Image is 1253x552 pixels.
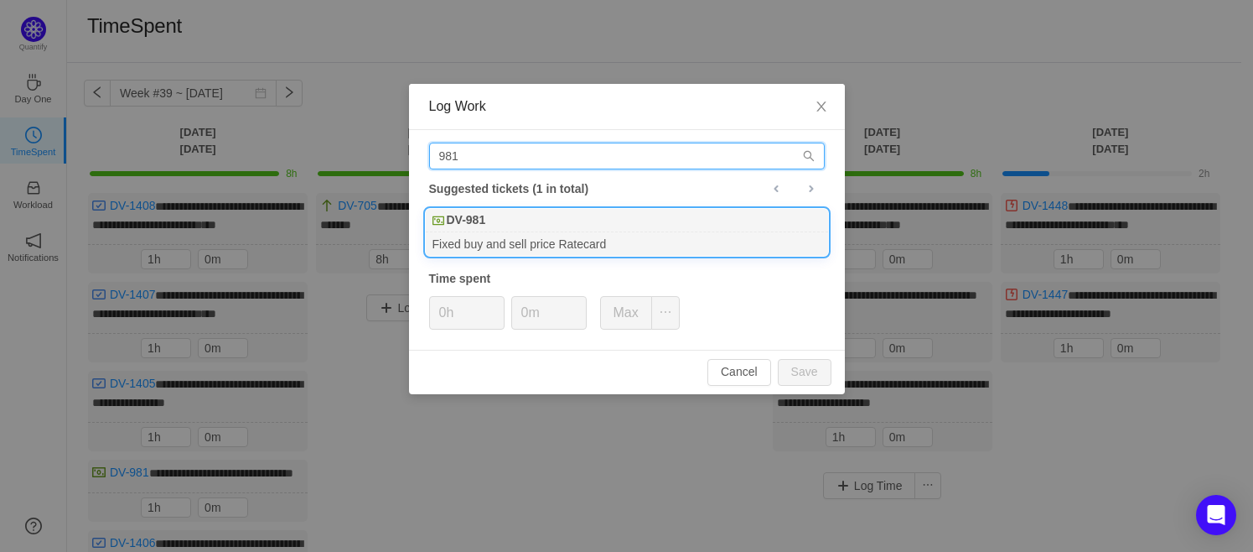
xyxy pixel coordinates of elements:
button: Max [600,296,652,330]
div: Open Intercom Messenger [1196,495,1236,535]
input: Search [429,143,825,169]
div: Log Work [429,97,825,116]
button: Save [778,359,831,386]
div: Fixed buy and sell price Ratecard [426,232,828,255]
button: Cancel [707,359,771,386]
b: DV-981 [447,211,486,229]
div: Time spent [429,270,825,288]
button: Close [798,84,845,131]
i: icon: search [803,150,815,162]
img: 10314 [432,215,444,227]
button: icon: ellipsis [651,296,680,330]
div: Suggested tickets (1 in total) [429,178,825,200]
i: icon: close [815,100,828,113]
